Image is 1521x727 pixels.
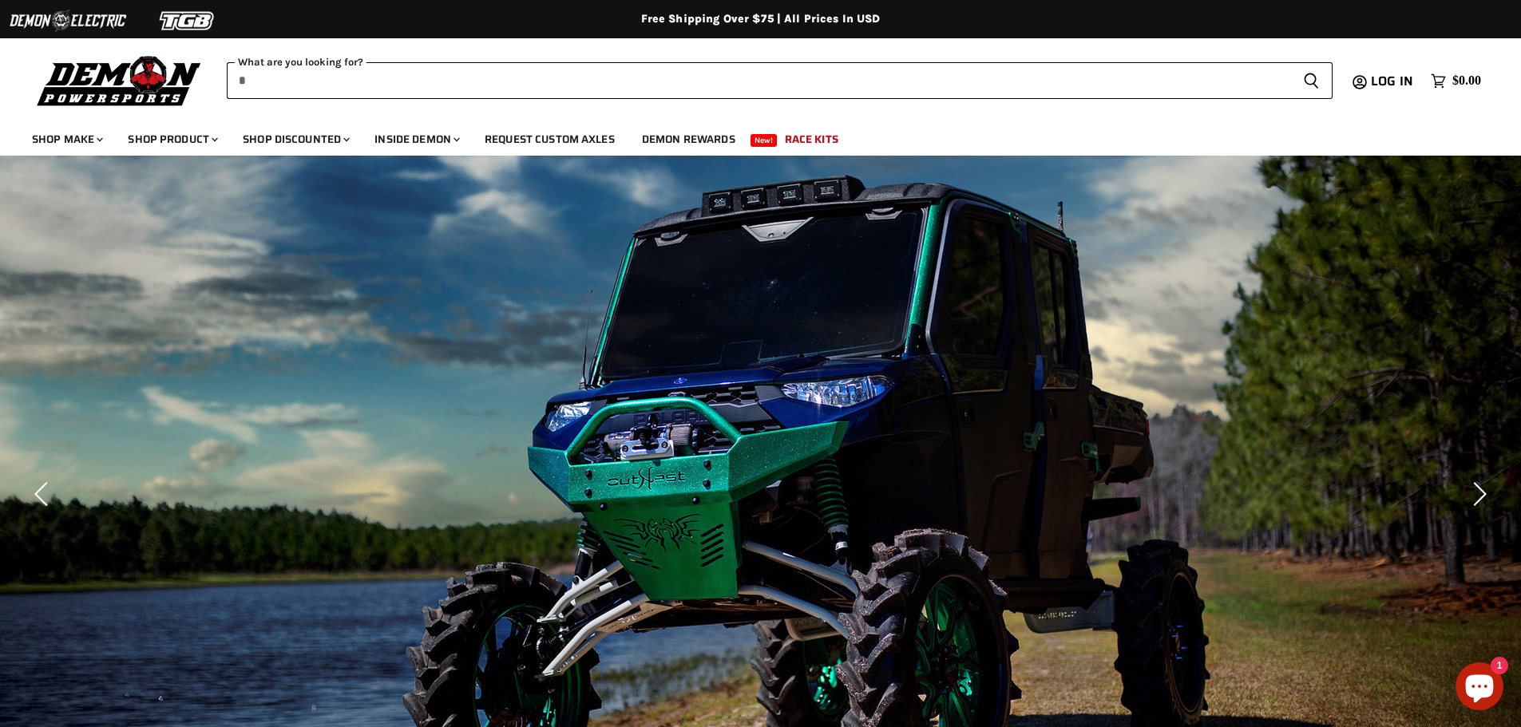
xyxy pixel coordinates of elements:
[227,62,1290,99] input: When autocomplete results are available use up and down arrows to review and enter to select
[128,6,248,36] img: TGB Logo 2
[773,123,850,156] a: Race Kits
[20,117,1477,156] ul: Main menu
[1290,62,1333,99] button: Search
[227,62,1333,99] form: Product
[28,478,60,510] button: Previous
[1451,662,1508,714] inbox-online-store-chat: Shopify online store chat
[751,134,778,147] span: New!
[122,12,1400,26] div: Free Shipping Over $75 | All Prices In USD
[8,6,128,36] img: Demon Electric Logo 2
[231,123,359,156] a: Shop Discounted
[20,123,113,156] a: Shop Make
[1371,71,1413,91] span: Log in
[116,123,228,156] a: Shop Product
[32,52,207,109] img: Demon Powersports
[1452,73,1481,89] span: $0.00
[1423,69,1489,93] a: $0.00
[1461,478,1493,510] button: Next
[1364,74,1423,89] a: Log in
[630,123,747,156] a: Demon Rewards
[362,123,469,156] a: Inside Demon
[473,123,627,156] a: Request Custom Axles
